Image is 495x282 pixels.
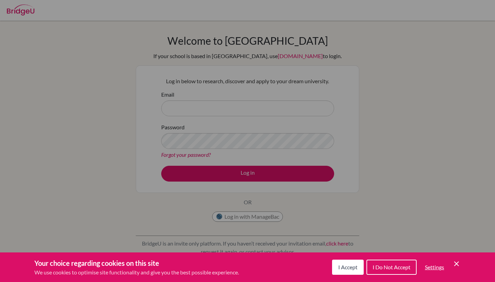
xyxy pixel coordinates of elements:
button: I Do Not Accept [366,260,417,275]
span: I Do Not Accept [373,264,410,270]
button: I Accept [332,260,364,275]
button: Settings [419,260,450,274]
h3: Your choice regarding cookies on this site [34,258,239,268]
span: I Accept [338,264,357,270]
span: Settings [425,264,444,270]
button: Save and close [452,260,461,268]
p: We use cookies to optimise site functionality and give you the best possible experience. [34,268,239,276]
